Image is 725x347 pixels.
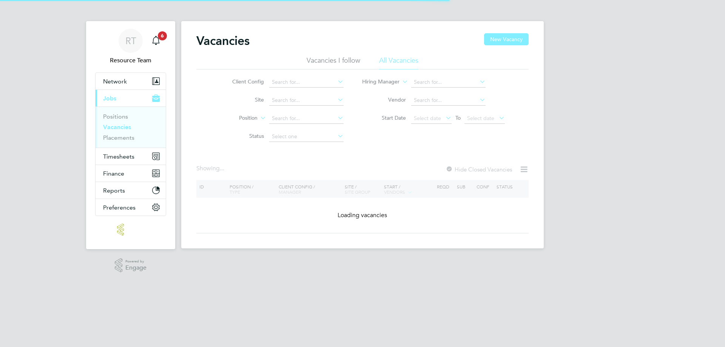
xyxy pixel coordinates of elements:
[221,133,264,139] label: Status
[221,78,264,85] label: Client Config
[103,95,116,102] span: Jobs
[95,56,166,65] span: Resource Team
[307,56,360,69] li: Vacancies I follow
[269,113,344,124] input: Search for...
[117,224,144,236] img: teamsupport-logo-retina.png
[125,258,147,265] span: Powered by
[95,29,166,65] a: RTResource Team
[356,78,400,86] label: Hiring Manager
[214,114,258,122] label: Position
[96,165,166,182] button: Finance
[95,224,166,236] a: Go to home page
[103,204,136,211] span: Preferences
[196,165,226,173] div: Showing
[103,153,134,160] span: Timesheets
[103,134,134,141] a: Placements
[467,115,494,122] span: Select date
[103,170,124,177] span: Finance
[86,21,175,249] nav: Main navigation
[269,77,344,88] input: Search for...
[103,187,125,194] span: Reports
[96,73,166,89] button: Network
[103,78,127,85] span: Network
[125,36,136,46] span: RT
[96,199,166,216] button: Preferences
[103,123,131,131] a: Vacancies
[453,113,463,123] span: To
[220,165,224,172] span: ...
[362,114,406,121] label: Start Date
[196,33,250,48] h2: Vacancies
[158,31,167,40] span: 6
[148,29,164,53] a: 6
[269,131,344,142] input: Select one
[414,115,441,122] span: Select date
[269,95,344,106] input: Search for...
[446,166,512,173] label: Hide Closed Vacancies
[411,77,486,88] input: Search for...
[484,33,529,45] button: New Vacancy
[221,96,264,103] label: Site
[115,258,147,273] a: Powered byEngage
[96,182,166,199] button: Reports
[96,106,166,148] div: Jobs
[96,90,166,106] button: Jobs
[379,56,418,69] li: All Vacancies
[96,148,166,165] button: Timesheets
[103,113,128,120] a: Positions
[362,96,406,103] label: Vendor
[411,95,486,106] input: Search for...
[125,265,147,271] span: Engage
